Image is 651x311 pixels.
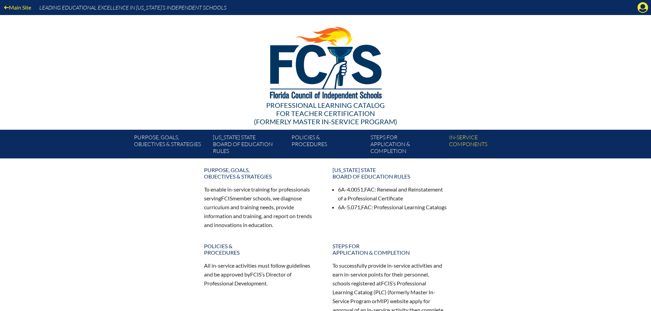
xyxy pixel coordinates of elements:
a: Steps forapplication & completion [328,240,451,258]
span: MIP [377,298,387,304]
li: 6A-5.071, : Professional Learning Catalogs [338,203,447,212]
span: PLC [375,289,385,295]
span: FCIS [250,271,261,278]
div: Professional Learning Catalog (formerly Master In-service Program) [129,101,523,126]
span: FCIS [381,280,392,286]
a: Main Site [1,3,34,12]
a: In-servicecomponents [446,132,525,158]
span: for Teacher Certification [276,109,375,117]
span: FCIS [221,195,232,201]
a: [US_STATE] StateBoard of Education rules [328,164,451,182]
a: [US_STATE] StateBoard of Education rules [210,132,289,158]
p: To enable in-service training for professionals serving member schools, we diagnose curriculum an... [204,185,319,229]
p: All in-service activities must follow guidelines and be approved by ’s Director of Professional D... [204,261,319,288]
img: FCISlogo221.eps [255,15,396,108]
a: Policies &Procedures [289,132,367,158]
a: Steps forapplication & completion [368,132,446,158]
a: Purpose, goals,objectives & strategies [200,164,323,182]
span: FAC [361,204,371,210]
a: Purpose, goals,objectives & strategies [131,132,210,158]
a: Policies &Procedures [200,240,323,258]
span: FAC [364,186,375,193]
li: 6A-4.0051, : Renewal and Reinstatement of a Professional Certificate [338,185,447,203]
svg: Manage account [637,2,648,13]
